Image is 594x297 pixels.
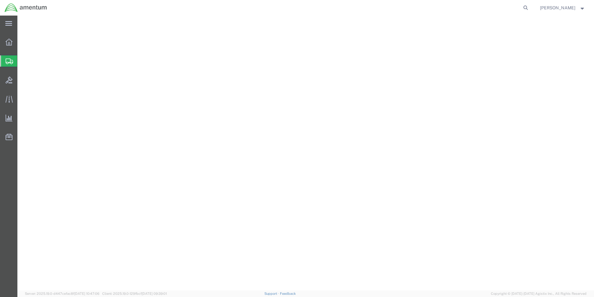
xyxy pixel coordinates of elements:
span: Dan Tusler [540,4,575,11]
span: Copyright © [DATE]-[DATE] Agistix Inc., All Rights Reserved [491,291,587,296]
span: Server: 2025.19.0-d447cefac8f [25,292,99,295]
a: Feedback [280,292,296,295]
img: logo [4,3,47,12]
span: [DATE] 09:39:01 [142,292,167,295]
a: Support [264,292,280,295]
iframe: FS Legacy Container [17,16,594,290]
button: [PERSON_NAME] [540,4,586,12]
span: [DATE] 10:47:06 [74,292,99,295]
span: Client: 2025.19.0-129fbcf [102,292,167,295]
